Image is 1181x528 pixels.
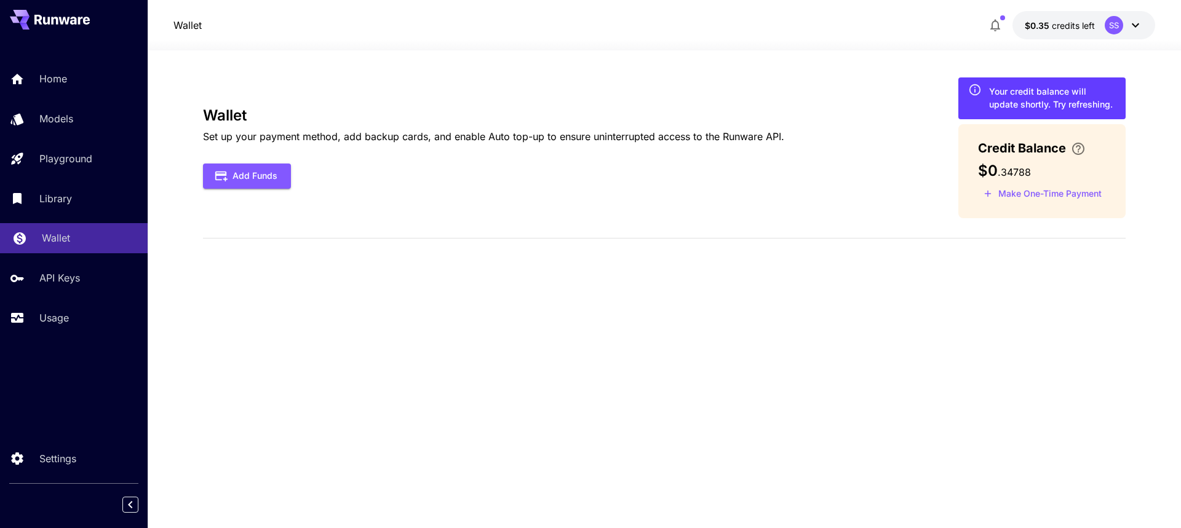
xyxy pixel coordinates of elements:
[39,451,76,466] p: Settings
[39,191,72,206] p: Library
[122,497,138,513] button: Collapse sidebar
[173,18,202,33] a: Wallet
[998,166,1031,178] span: . 34788
[989,85,1116,111] div: Your credit balance will update shortly. Try refreshing.
[203,129,784,144] p: Set up your payment method, add backup cards, and enable Auto top-up to ensure uninterrupted acce...
[39,270,80,285] p: API Keys
[978,139,1066,157] span: Credit Balance
[203,107,784,124] h3: Wallet
[42,231,70,245] p: Wallet
[1066,141,1091,156] button: Enter your card details and choose an Auto top-up amount to avoid service interruptions. We'll au...
[203,164,291,189] button: Add Funds
[173,18,202,33] nav: breadcrumb
[1025,20,1052,31] span: $0.35
[1052,20,1095,31] span: credits left
[39,151,92,166] p: Playground
[39,111,73,126] p: Models
[1025,19,1095,32] div: $0.34788
[39,71,67,86] p: Home
[1012,11,1155,39] button: $0.34788SS
[978,162,998,179] span: $0
[1105,16,1123,34] div: SS
[978,184,1107,203] button: Make a one-time, non-recurring payment
[39,310,69,325] p: Usage
[132,494,148,516] div: Collapse sidebar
